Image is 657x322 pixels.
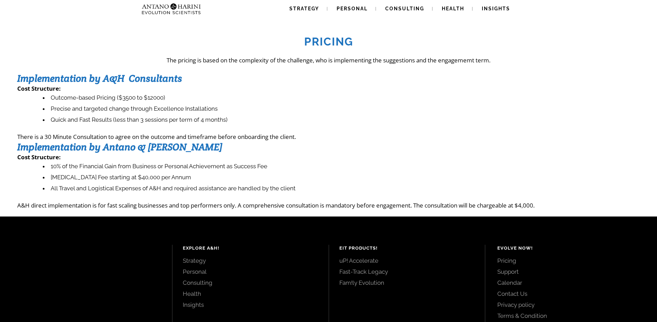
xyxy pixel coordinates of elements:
[183,279,318,286] a: Consulting
[497,301,641,309] a: Privacy policy
[43,172,640,183] li: [MEDICAL_DATA] Fee starting at $40,000 per Annum
[304,35,353,48] strong: Pricing
[385,6,424,11] span: Consulting
[43,103,640,114] li: Precise and targeted change through Excellence Installations
[183,301,318,309] a: Insights
[339,268,475,275] a: Fast-Track Legacy
[497,312,641,320] a: Terms & Condition
[17,133,640,141] p: There is a 30 Minute Consultation to agree on the outcome and timeframe before onboarding the cli...
[17,201,640,209] p: A&H direct implementation is for fast scaling businesses and top performers only. A comprehensive...
[339,257,475,264] a: uP! Accelerate
[59,84,61,92] strong: :
[43,183,640,194] li: All Travel and Logistical Expenses of A&H and required assistance are handled by the client
[497,257,641,264] a: Pricing
[497,290,641,298] a: Contact Us
[17,84,59,92] strong: Cost Structure
[43,114,640,125] li: Quick and Fast Results (less than 3 sessions per term of 4 months)
[43,161,640,172] li: 10% of the Financial Gain from Business or Personal Achievement as Success Fee
[17,56,640,64] p: The pricing is based on the complexity of the challenge, who is implementing the suggestions and ...
[183,245,318,252] h4: Explore A&H!
[497,268,641,275] a: Support
[482,6,510,11] span: Insights
[17,153,61,161] strong: Cost Structure:
[339,279,475,286] a: Fam!ly Evolution
[337,6,368,11] span: Personal
[43,92,640,103] li: Outcome-based Pricing ($3500 to $12000)
[183,290,318,298] a: Health
[289,6,319,11] span: Strategy
[183,257,318,264] a: Strategy
[497,245,641,252] h4: Evolve Now!
[183,268,318,275] a: Personal
[17,72,182,84] strong: Implementation by A&H Consultants
[442,6,464,11] span: Health
[339,245,475,252] h4: EIT Products!
[497,279,641,286] a: Calendar
[17,141,222,153] strong: Implementation by Antano & [PERSON_NAME]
